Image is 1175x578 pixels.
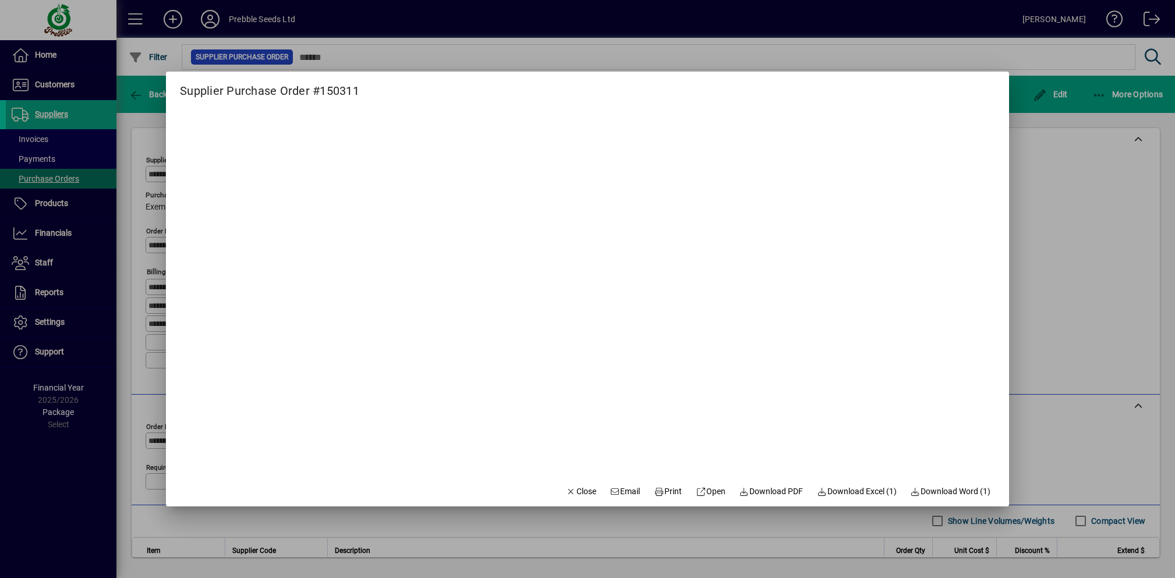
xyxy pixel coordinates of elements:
a: Open [691,481,730,502]
h2: Supplier Purchase Order #150311 [166,72,373,100]
span: Close [566,485,596,498]
span: Download Excel (1) [817,485,897,498]
button: Print [649,481,686,502]
button: Email [606,481,645,502]
span: Open [696,485,725,498]
button: Download Word (1) [906,481,996,502]
a: Download PDF [735,481,808,502]
span: Download Word (1) [911,485,991,498]
button: Download Excel (1) [812,481,901,502]
span: Print [654,485,682,498]
span: Download PDF [739,485,804,498]
span: Email [610,485,640,498]
button: Close [561,481,601,502]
